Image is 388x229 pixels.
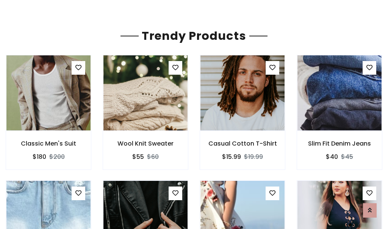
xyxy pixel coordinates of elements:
[341,152,353,161] del: $45
[33,153,46,160] h6: $180
[49,152,65,161] del: $200
[200,140,285,147] h6: Casual Cotton T-Shirt
[132,153,144,160] h6: $55
[147,152,159,161] del: $60
[6,140,91,147] h6: Classic Men's Suit
[103,140,188,147] h6: Wool Knit Sweater
[139,28,249,44] span: Trendy Products
[326,153,338,160] h6: $40
[297,140,382,147] h6: Slim Fit Denim Jeans
[244,152,263,161] del: $19.99
[222,153,241,160] h6: $15.99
